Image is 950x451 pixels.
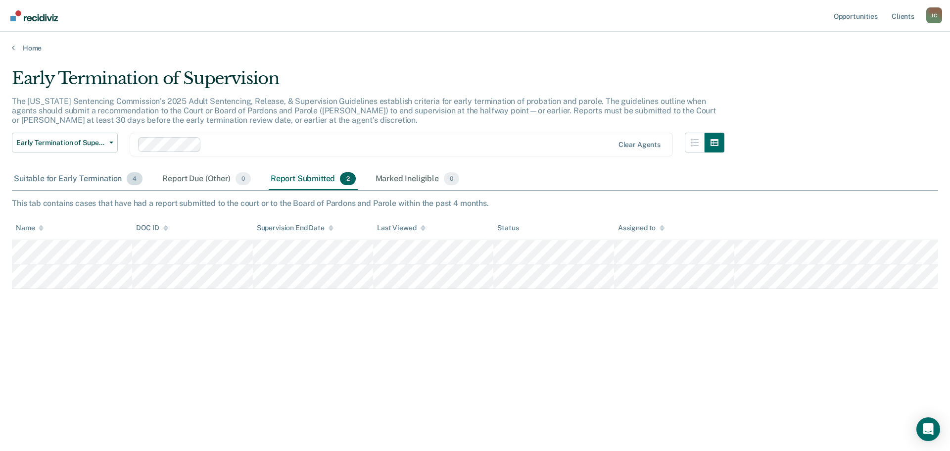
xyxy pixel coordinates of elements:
div: Marked Ineligible0 [374,168,462,190]
div: Report Due (Other)0 [160,168,252,190]
button: Early Termination of Supervision [12,133,118,152]
div: This tab contains cases that have had a report submitted to the court or to the Board of Pardons ... [12,199,938,208]
button: Profile dropdown button [926,7,942,23]
div: Last Viewed [377,224,425,232]
a: Home [12,44,938,52]
div: Status [497,224,519,232]
span: 4 [127,172,142,185]
span: 0 [444,172,459,185]
div: Assigned to [618,224,665,232]
div: Name [16,224,44,232]
div: Clear agents [618,141,661,149]
div: Report Submitted2 [269,168,358,190]
div: Supervision End Date [257,224,333,232]
div: J C [926,7,942,23]
span: Early Termination of Supervision [16,139,105,147]
div: Open Intercom Messenger [916,417,940,441]
p: The [US_STATE] Sentencing Commission’s 2025 Adult Sentencing, Release, & Supervision Guidelines e... [12,97,716,125]
img: Recidiviz [10,10,58,21]
div: DOC ID [136,224,168,232]
span: 0 [236,172,251,185]
div: Suitable for Early Termination4 [12,168,144,190]
span: 2 [340,172,355,185]
div: Early Termination of Supervision [12,68,724,97]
